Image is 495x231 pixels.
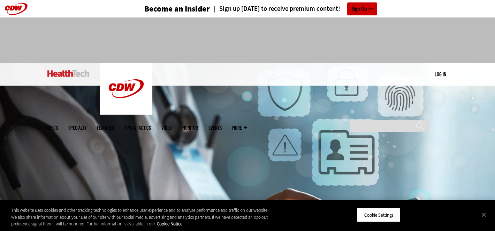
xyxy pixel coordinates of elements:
[161,125,172,130] a: Video
[157,221,182,227] a: More information about your privacy
[144,5,210,13] h3: Become an Insider
[100,109,152,116] a: CDW
[357,208,401,222] button: Cookie Settings
[476,207,492,222] button: Close
[47,70,90,77] img: Home
[45,125,58,130] span: Topics
[118,5,210,13] a: Become an Insider
[121,24,374,56] iframe: advertisement
[68,125,86,130] span: Specialty
[347,2,377,15] a: Sign Up
[232,125,247,130] span: More
[182,125,198,130] a: MonITor
[435,71,446,77] a: Log in
[124,125,151,130] a: Tips & Tactics
[435,71,446,78] div: User menu
[100,63,152,115] img: Home
[97,125,114,130] a: Features
[208,125,222,130] a: Events
[11,207,272,228] div: This website uses cookies and other tracking technologies to enhance user experience and to analy...
[210,6,340,12] a: Sign up [DATE] to receive premium content!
